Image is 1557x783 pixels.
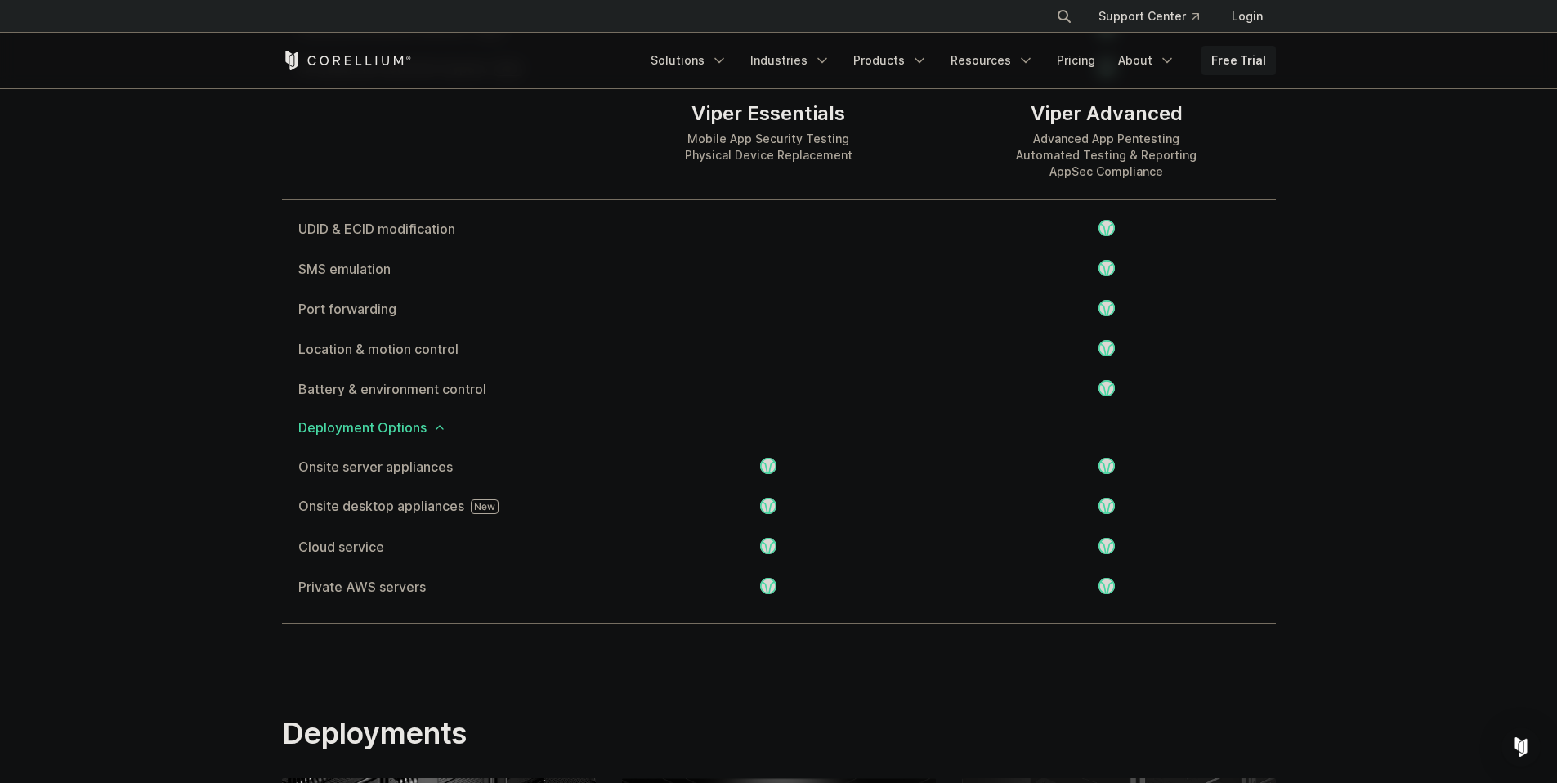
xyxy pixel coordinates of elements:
[843,46,937,75] a: Products
[1085,2,1212,31] a: Support Center
[1047,46,1105,75] a: Pricing
[298,222,584,235] a: UDID & ECID modification
[298,421,1259,434] span: Deployment Options
[1201,46,1276,75] a: Free Trial
[298,383,584,396] a: Battery & environment control
[298,342,584,356] a: Location & motion control
[740,46,840,75] a: Industries
[1108,46,1185,75] a: About
[298,499,584,514] span: Onsite desktop appliances
[298,262,584,275] a: SMS emulation
[685,131,852,163] div: Mobile App Security Testing Physical Device Replacement
[298,580,584,593] span: Private AWS servers
[685,101,852,126] div: Viper Essentials
[1036,2,1276,31] div: Navigation Menu
[641,46,737,75] a: Solutions
[641,46,1276,75] div: Navigation Menu
[1016,101,1197,126] div: Viper Advanced
[1219,2,1276,31] a: Login
[1016,131,1197,180] div: Advanced App Pentesting Automated Testing & Reporting AppSec Compliance
[298,460,584,473] span: Onsite server appliances
[298,302,584,315] a: Port forwarding
[282,715,933,751] h2: Deployments
[298,540,584,553] span: Cloud service
[282,51,412,70] a: Corellium Home
[1501,727,1541,767] div: Open Intercom Messenger
[941,46,1044,75] a: Resources
[1049,2,1079,31] button: Search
